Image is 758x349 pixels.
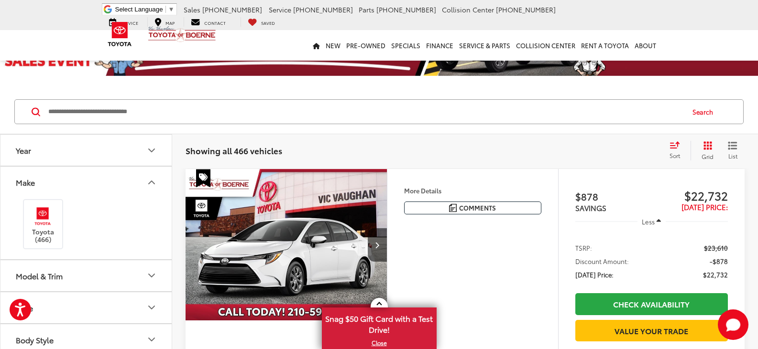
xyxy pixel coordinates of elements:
[30,205,56,227] img: Vic Vaughan Toyota of Boerne in Boerne, TX)
[0,260,173,291] button: Model & TrimModel & Trim
[513,30,578,61] a: Collision Center
[575,243,592,253] span: TSRP:
[269,5,291,14] span: Service
[575,202,606,213] span: SAVINGS
[165,6,166,13] span: ​
[16,335,54,344] div: Body Style
[16,178,35,187] div: Make
[146,177,157,188] div: Make
[147,17,182,27] a: Map
[423,30,456,61] a: Finance
[184,5,200,14] span: Sales
[459,203,496,212] span: Comments
[702,152,714,160] span: Grid
[683,100,727,124] button: Search
[665,141,691,160] button: Select sort value
[575,320,728,341] a: Value Your Trade
[575,256,629,266] span: Discount Amount:
[102,19,138,50] img: Toyota
[632,30,659,61] a: About
[670,151,680,159] span: Sort
[310,30,323,61] a: Home
[0,135,173,166] button: YearYear
[115,6,163,13] span: Select Language
[704,243,728,253] span: $23,610
[185,169,388,320] div: 2025 Toyota Corolla LE 0
[202,5,262,14] span: [PHONE_NUMBER]
[718,309,748,340] button: Toggle Chat Window
[16,146,31,155] div: Year
[185,169,388,320] a: 2025 Toyota Corolla LE2025 Toyota Corolla LE2025 Toyota Corolla LE2025 Toyota Corolla LE
[24,205,63,243] label: Toyota (466)
[47,100,683,123] input: Search by Make, Model, or Keyword
[651,188,728,202] span: $22,732
[148,26,216,42] img: Vic Vaughan Toyota of Boerne
[578,30,632,61] a: Rent a Toyota
[703,270,728,279] span: $22,732
[293,5,353,14] span: [PHONE_NUMBER]
[718,309,748,340] svg: Start Chat
[146,302,157,313] div: Price
[721,141,745,160] button: List View
[146,145,157,156] div: Year
[376,5,436,14] span: [PHONE_NUMBER]
[442,5,494,14] span: Collision Center
[496,5,556,14] span: [PHONE_NUMBER]
[241,17,282,27] a: My Saved Vehicles
[196,169,210,187] span: Special
[575,270,614,279] span: [DATE] Price:
[404,201,541,214] button: Comments
[186,145,282,156] span: Showing all 466 vehicles
[185,169,388,321] img: 2025 Toyota Corolla LE
[102,17,145,27] a: Service
[168,6,175,13] span: ▼
[710,256,728,266] span: -$878
[0,292,173,323] button: PricePrice
[456,30,513,61] a: Service & Parts: Opens in a new tab
[368,228,387,262] button: Next image
[0,167,173,198] button: MakeMake
[637,213,666,230] button: Less
[184,17,233,27] a: Contact
[449,204,457,212] img: Comments
[642,217,655,226] span: Less
[575,293,728,315] a: Check Availability
[146,334,157,345] div: Body Style
[16,271,63,280] div: Model & Trim
[388,30,423,61] a: Specials
[691,141,721,160] button: Grid View
[261,20,275,26] span: Saved
[146,270,157,281] div: Model & Trim
[343,30,388,61] a: Pre-Owned
[115,6,175,13] a: Select Language​
[681,201,728,212] span: [DATE] Price:
[359,5,374,14] span: Parts
[404,187,541,194] h4: More Details
[323,308,436,338] span: Snag $50 Gift Card with a Test Drive!
[575,189,652,203] span: $878
[728,152,737,160] span: List
[323,30,343,61] a: New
